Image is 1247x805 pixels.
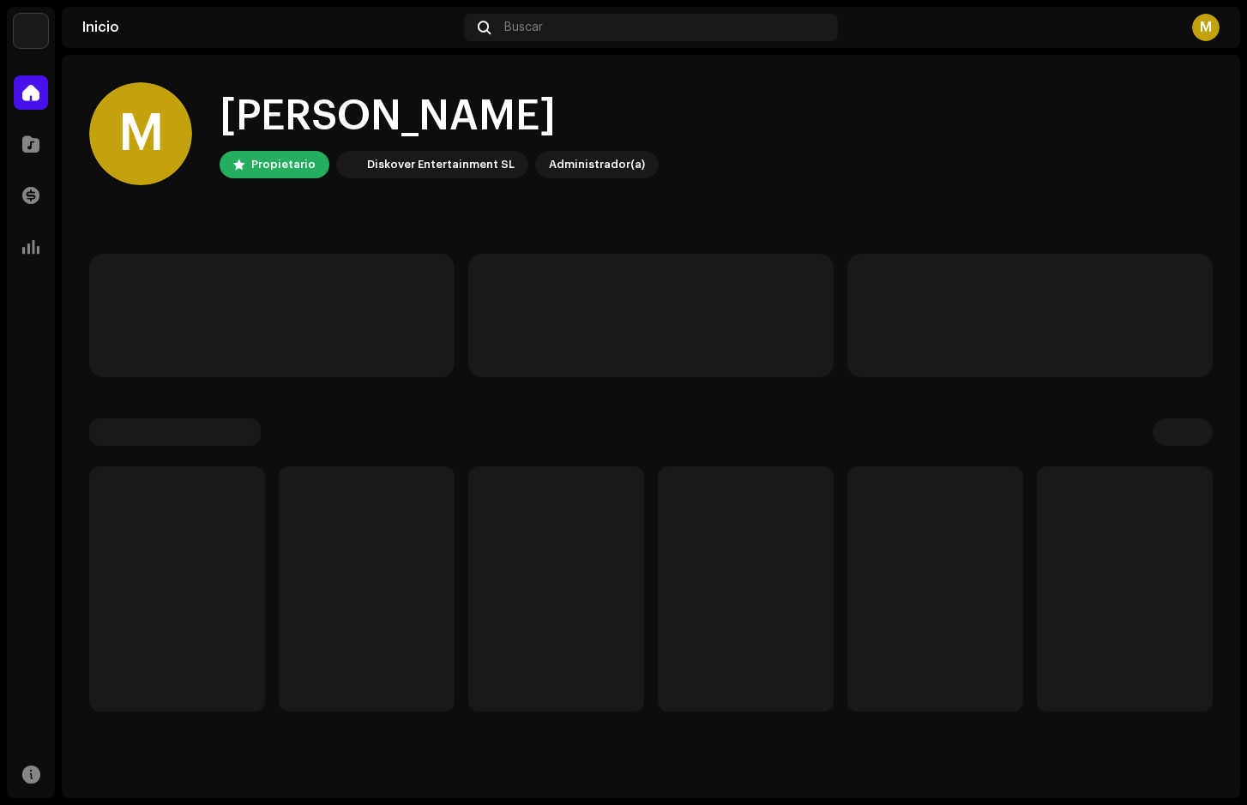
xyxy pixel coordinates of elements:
[82,21,457,34] div: Inicio
[220,89,659,144] div: [PERSON_NAME]
[340,154,360,175] img: 297a105e-aa6c-4183-9ff4-27133c00f2e2
[14,14,48,48] img: 297a105e-aa6c-4183-9ff4-27133c00f2e2
[251,154,316,175] div: Propietario
[549,154,645,175] div: Administrador(a)
[89,82,192,185] div: M
[1192,14,1220,41] div: M
[367,154,515,175] div: Diskover Entertainment SL
[504,21,543,34] span: Buscar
